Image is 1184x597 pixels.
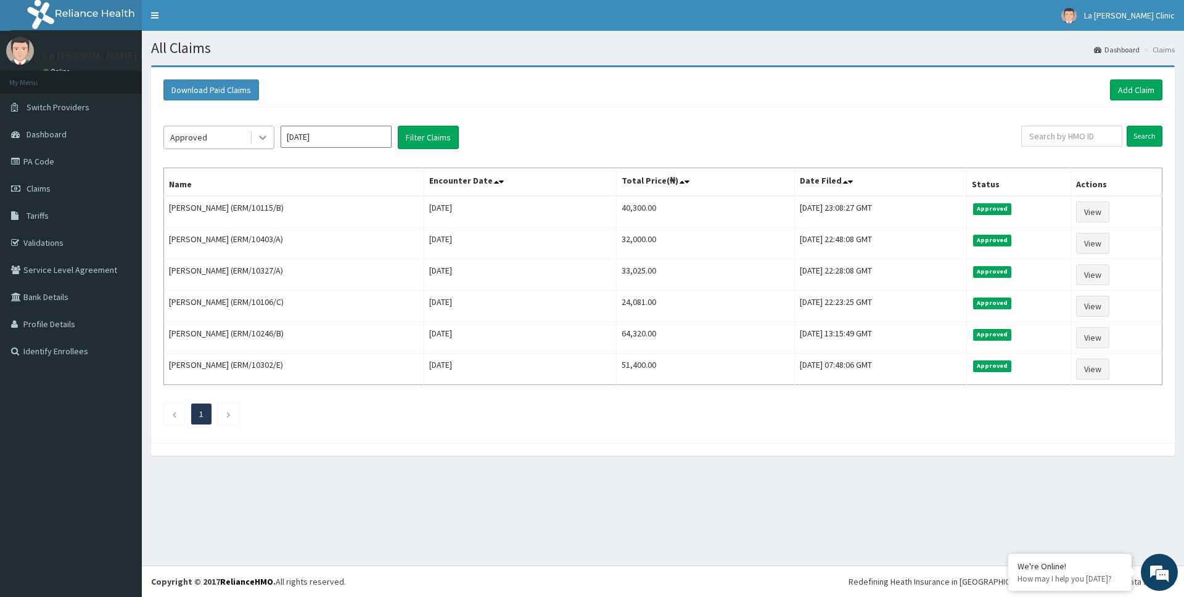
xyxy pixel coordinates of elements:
[973,203,1012,214] span: Approved
[1094,44,1140,55] a: Dashboard
[1021,126,1122,147] input: Search by HMO ID
[1076,327,1109,348] a: View
[1017,574,1122,584] p: How may I help you today?
[795,322,967,354] td: [DATE] 13:15:49 GMT
[171,408,177,420] a: Previous page
[226,408,231,420] a: Next page
[973,235,1012,246] span: Approved
[424,259,617,291] td: [DATE]
[164,291,424,322] td: [PERSON_NAME] (ERM/10106/C)
[1076,264,1109,285] a: View
[1076,296,1109,317] a: View
[1127,126,1162,147] input: Search
[973,329,1012,340] span: Approved
[617,168,795,197] th: Total Price(₦)
[849,575,1175,588] div: Redefining Heath Insurance in [GEOGRAPHIC_DATA] using Telemedicine and Data Science!
[424,291,617,322] td: [DATE]
[1061,8,1077,23] img: User Image
[199,408,203,420] a: Page 1 is your current page
[164,322,424,354] td: [PERSON_NAME] (ERM/10246/B)
[617,259,795,291] td: 33,025.00
[398,126,459,149] button: Filter Claims
[617,228,795,259] td: 32,000.00
[151,40,1175,56] h1: All Claims
[795,196,967,228] td: [DATE] 23:08:27 GMT
[151,576,276,587] strong: Copyright © 2017 .
[1071,168,1162,197] th: Actions
[43,50,166,61] p: La [PERSON_NAME] Clinic
[795,259,967,291] td: [DATE] 22:28:08 GMT
[1076,233,1109,254] a: View
[220,576,273,587] a: RelianceHMO
[966,168,1071,197] th: Status
[424,168,617,197] th: Encounter Date
[164,228,424,259] td: [PERSON_NAME] (ERM/10403/A)
[142,566,1184,597] footer: All rights reserved.
[43,67,73,76] a: Online
[1017,561,1122,572] div: We're Online!
[27,102,89,113] span: Switch Providers
[164,354,424,385] td: [PERSON_NAME] (ERM/10302/E)
[795,354,967,385] td: [DATE] 07:48:06 GMT
[617,322,795,354] td: 64,320.00
[973,266,1012,277] span: Approved
[617,291,795,322] td: 24,081.00
[164,196,424,228] td: [PERSON_NAME] (ERM/10115/B)
[1076,359,1109,380] a: View
[64,69,207,85] div: Chat with us now
[27,129,67,140] span: Dashboard
[424,228,617,259] td: [DATE]
[795,228,967,259] td: [DATE] 22:48:08 GMT
[1141,44,1175,55] li: Claims
[163,79,259,100] button: Download Paid Claims
[6,37,34,65] img: User Image
[795,168,967,197] th: Date Filed
[72,155,170,280] span: We're online!
[6,336,235,380] textarea: Type your message and hit 'Enter'
[424,196,617,228] td: [DATE]
[1084,10,1175,21] span: La [PERSON_NAME] Clinic
[164,168,424,197] th: Name
[281,126,392,148] input: Select Month and Year
[973,298,1012,309] span: Approved
[23,62,50,92] img: d_794563401_company_1708531726252_794563401
[202,6,232,36] div: Minimize live chat window
[973,360,1012,372] span: Approved
[424,354,617,385] td: [DATE]
[164,259,424,291] td: [PERSON_NAME] (ERM/10327/A)
[617,354,795,385] td: 51,400.00
[795,291,967,322] td: [DATE] 22:23:25 GMT
[617,196,795,228] td: 40,300.00
[1076,201,1109,222] a: View
[170,131,207,144] div: Approved
[27,183,51,194] span: Claims
[424,322,617,354] td: [DATE]
[1110,79,1162,100] a: Add Claim
[27,210,49,221] span: Tariffs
